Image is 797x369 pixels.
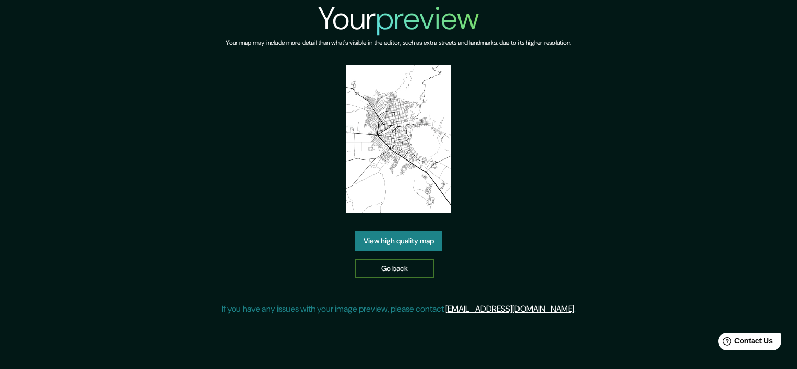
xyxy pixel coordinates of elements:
[346,65,451,213] img: created-map-preview
[355,231,442,251] a: View high quality map
[355,259,434,278] a: Go back
[226,38,571,48] h6: Your map may include more detail than what's visible in the editor, such as extra streets and lan...
[704,328,786,358] iframe: Help widget launcher
[445,303,574,314] a: [EMAIL_ADDRESS][DOMAIN_NAME]
[222,303,576,315] p: If you have any issues with your image preview, please contact .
